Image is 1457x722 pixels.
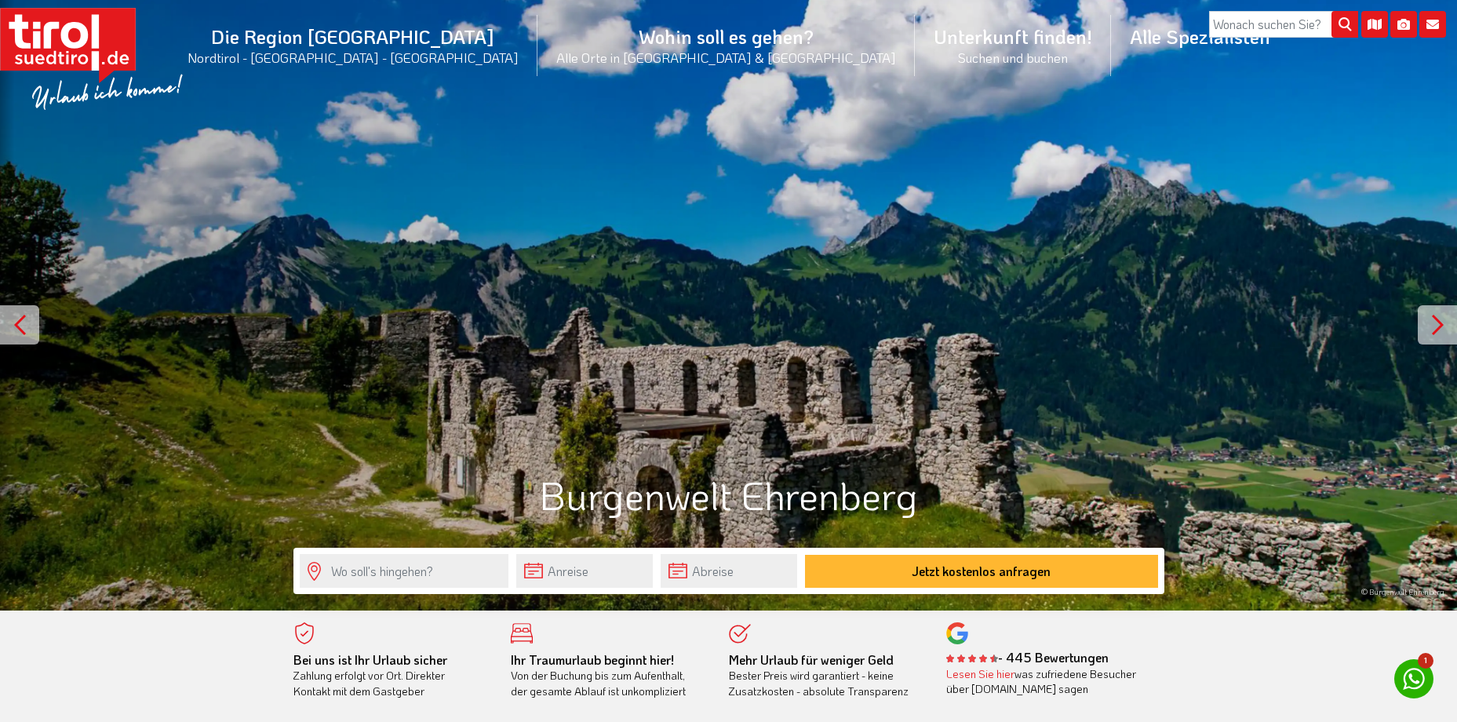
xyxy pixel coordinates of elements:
input: Wo soll's hingehen? [300,554,508,588]
input: Anreise [516,554,653,588]
a: Wohin soll es gehen?Alle Orte in [GEOGRAPHIC_DATA] & [GEOGRAPHIC_DATA] [537,7,915,83]
i: Fotogalerie [1390,11,1417,38]
b: Bei uns ist Ihr Urlaub sicher [293,651,447,668]
a: Die Region [GEOGRAPHIC_DATA]Nordtirol - [GEOGRAPHIC_DATA] - [GEOGRAPHIC_DATA] [169,7,537,83]
a: Alle Spezialisten [1111,7,1289,66]
a: 1 [1394,659,1433,698]
span: 1 [1418,653,1433,669]
i: Karte öffnen [1361,11,1388,38]
a: Lesen Sie hier [946,666,1014,681]
div: Von der Buchung bis zum Aufenthalt, der gesamte Ablauf ist unkompliziert [511,652,705,699]
div: was zufriedene Besucher über [DOMAIN_NAME] sagen [946,666,1141,697]
h1: Burgenwelt Ehrenberg [293,473,1164,516]
i: Kontakt [1419,11,1446,38]
small: Alle Orte in [GEOGRAPHIC_DATA] & [GEOGRAPHIC_DATA] [556,49,896,66]
b: Ihr Traumurlaub beginnt hier! [511,651,674,668]
div: Bester Preis wird garantiert - keine Zusatzkosten - absolute Transparenz [729,652,923,699]
input: Abreise [661,554,797,588]
small: Suchen und buchen [934,49,1092,66]
input: Wonach suchen Sie? [1209,11,1358,38]
b: Mehr Urlaub für weniger Geld [729,651,894,668]
b: - 445 Bewertungen [946,649,1109,665]
div: Zahlung erfolgt vor Ort. Direkter Kontakt mit dem Gastgeber [293,652,488,699]
button: Jetzt kostenlos anfragen [805,555,1158,588]
a: Unterkunft finden!Suchen und buchen [915,7,1111,83]
small: Nordtirol - [GEOGRAPHIC_DATA] - [GEOGRAPHIC_DATA] [188,49,519,66]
